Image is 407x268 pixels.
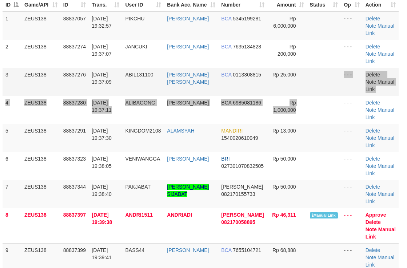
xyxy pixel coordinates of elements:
span: [DATE] 19:37:11 [92,100,112,113]
a: Manual Link [366,23,394,36]
span: Rp 13,000 [272,128,296,134]
span: ANDRI1511 [125,212,152,218]
a: Note [366,51,376,57]
a: Note [366,226,377,232]
a: Note [366,23,376,29]
td: - - - [341,152,362,180]
span: Rp 1,000,000 [273,100,296,113]
a: Note [366,191,376,197]
span: BCA [221,72,231,78]
td: ZEUS138 [21,12,60,40]
span: [DATE] 19:38:05 [92,156,112,169]
td: ZEUS138 [21,208,60,243]
span: Rp 200,000 [278,44,296,57]
td: - - - [341,96,362,124]
a: Manual Link [366,163,394,176]
span: Copy 7635134828 to clipboard [233,44,261,50]
span: ALIBAGONG [125,100,155,106]
a: Delete [366,128,380,134]
span: 88837274 [63,44,86,50]
span: [DATE] 19:39:38 [92,212,112,225]
span: Copy 082170058895 to clipboard [221,219,255,225]
span: BRI [221,156,230,162]
a: [PERSON_NAME] [167,156,209,162]
a: Note [366,135,376,141]
td: 5 [3,124,21,152]
span: Rp 50,000 [272,184,296,190]
span: Rp 50,000 [272,156,296,162]
a: Delete [366,44,380,50]
span: Copy 027301070832505 to clipboard [221,163,264,169]
a: [PERSON_NAME] [PERSON_NAME] [167,72,209,85]
span: BCA [221,100,231,106]
span: [DATE] 19:39:41 [92,247,112,260]
span: [DATE] 19:38:40 [92,184,112,197]
span: Manually Linked [310,212,338,218]
span: MANDIRI [221,128,243,134]
span: [PERSON_NAME] [221,184,263,190]
a: ALAMSYAH [167,128,194,134]
span: [DATE] 19:37:07 [92,44,112,57]
td: 1 [3,12,21,40]
td: ZEUS138 [21,124,60,152]
td: - - - [341,208,362,243]
a: Delete [366,184,380,190]
a: ANDRIADI [167,212,192,218]
td: 4 [3,96,21,124]
span: Copy 1540020610949 to clipboard [221,135,258,141]
span: PAKJABAT [125,184,151,190]
span: 88837276 [63,72,86,78]
a: [PERSON_NAME] SIJABAT [167,184,209,197]
a: Approve [366,212,386,218]
a: Delete [366,72,380,78]
td: - - - [341,124,362,152]
span: 88837344 [63,184,86,190]
span: Rp 46,311 [272,212,296,218]
span: BCA [221,247,231,253]
a: Delete [366,219,381,225]
span: KINGDOM2108 [125,128,161,134]
span: Rp 25,000 [272,72,296,78]
span: Copy 0113308815 to clipboard [233,72,261,78]
td: 7 [3,180,21,208]
a: Note [366,107,376,113]
a: [PERSON_NAME] [167,247,209,253]
span: 88837323 [63,156,86,162]
span: [DATE] 19:37:30 [92,128,112,141]
td: ZEUS138 [21,152,60,180]
td: 8 [3,208,21,243]
span: Rp 68,888 [272,247,296,253]
span: ABIL131100 [125,72,153,78]
span: JANCUKI [125,44,147,50]
a: Manual Link [366,226,396,240]
span: Copy 6985081186 to clipboard [233,100,261,106]
td: 6 [3,152,21,180]
span: 88837057 [63,16,86,21]
a: Manual Link [366,255,394,268]
td: ZEUS138 [21,96,60,124]
span: BCA [221,16,231,21]
span: 88837280 [63,100,86,106]
a: Manual Link [366,51,394,64]
a: Note [366,163,376,169]
span: PIKCHU [125,16,144,21]
a: Delete [366,247,380,253]
td: - - - [341,180,362,208]
span: BCA [221,44,231,50]
td: - - - [341,12,362,40]
td: 3 [3,68,21,96]
a: [PERSON_NAME] [167,16,209,21]
a: Manual Link [366,107,394,120]
td: 2 [3,40,21,68]
td: - - - [341,40,362,68]
span: 88837291 [63,128,86,134]
span: Copy 5345199281 to clipboard [233,16,261,21]
a: Note [366,79,376,85]
span: BASS44 [125,247,144,253]
a: Delete [366,156,380,162]
span: 88837399 [63,247,86,253]
a: Note [366,255,376,260]
a: Manual Link [366,135,394,148]
a: Manual Link [366,79,394,92]
td: ZEUS138 [21,180,60,208]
